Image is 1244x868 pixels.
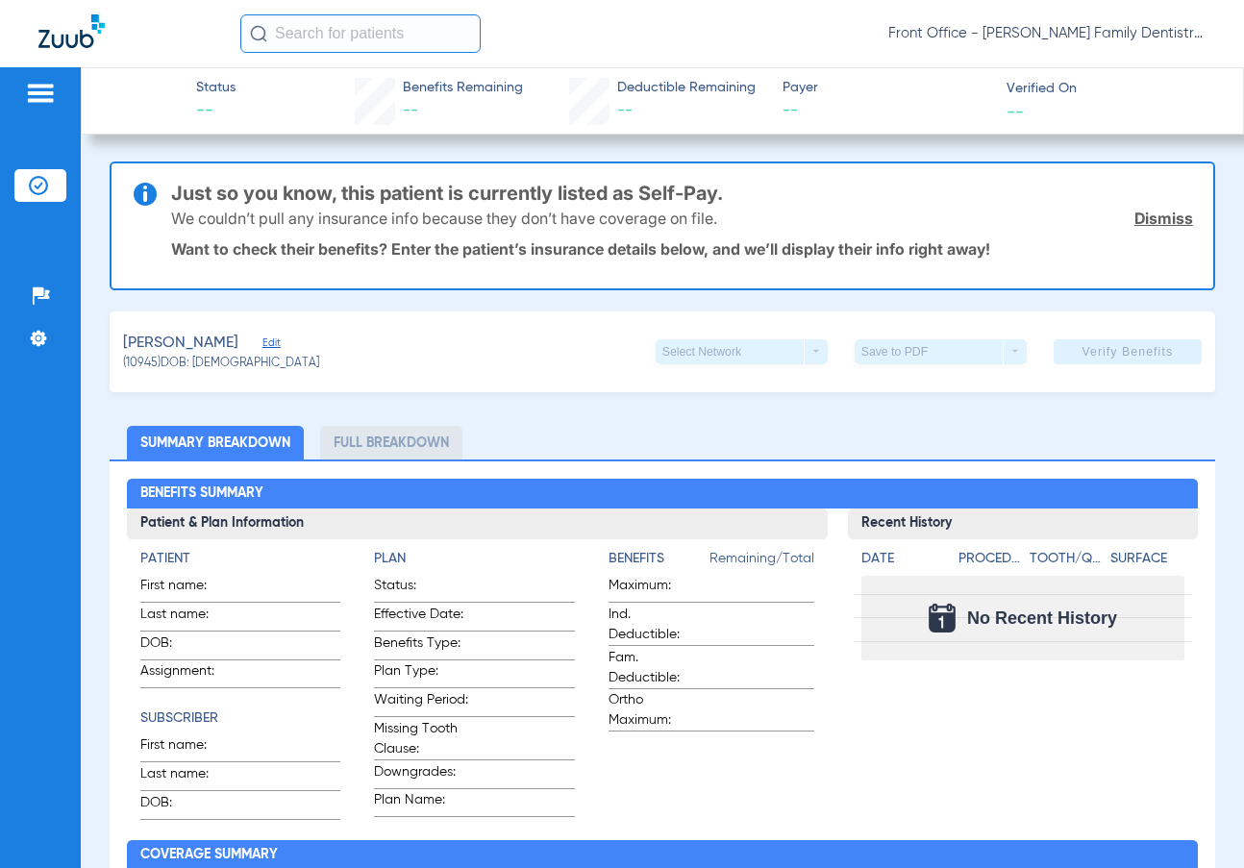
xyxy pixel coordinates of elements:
[929,604,956,632] img: Calendar
[123,356,319,373] span: (10945) DOB: [DEMOGRAPHIC_DATA]
[617,103,633,118] span: --
[320,426,462,459] li: Full Breakdown
[783,78,989,98] span: Payer
[240,14,481,53] input: Search for patients
[1110,549,1184,569] h4: Surface
[888,24,1206,43] span: Front Office - [PERSON_NAME] Family Dentistry
[374,790,468,816] span: Plan Name:
[958,549,1023,576] app-breakdown-title: Procedure
[140,576,235,602] span: First name:
[140,735,235,761] span: First name:
[1030,549,1104,576] app-breakdown-title: Tooth/Quad
[1134,209,1193,228] a: Dismiss
[196,78,236,98] span: Status
[617,78,756,98] span: Deductible Remaining
[1007,79,1213,99] span: Verified On
[38,14,105,48] img: Zuub Logo
[374,633,468,659] span: Benefits Type:
[140,633,235,659] span: DOB:
[403,78,523,98] span: Benefits Remaining
[374,576,468,602] span: Status:
[609,549,709,569] h4: Benefits
[127,426,304,459] li: Summary Breakdown
[374,690,468,716] span: Waiting Period:
[374,661,468,687] span: Plan Type:
[123,332,238,356] span: [PERSON_NAME]
[262,336,280,355] span: Edit
[171,239,1193,259] p: Want to check their benefits? Enter the patient’s insurance details below, and we’ll display thei...
[374,605,468,631] span: Effective Date:
[140,793,235,819] span: DOB:
[609,576,703,602] span: Maximum:
[1030,549,1104,569] h4: Tooth/Quad
[958,549,1023,569] h4: Procedure
[140,708,341,729] h4: Subscriber
[861,549,942,569] h4: Date
[1148,776,1244,868] iframe: Chat Widget
[140,661,235,687] span: Assignment:
[196,99,236,123] span: --
[127,479,1199,509] h2: Benefits Summary
[140,549,341,569] h4: Patient
[1007,101,1024,121] span: --
[374,549,575,569] h4: Plan
[967,608,1117,628] span: No Recent History
[609,648,703,688] span: Fam. Deductible:
[861,549,942,576] app-breakdown-title: Date
[140,764,235,790] span: Last name:
[403,103,418,118] span: --
[250,25,267,42] img: Search Icon
[171,184,1193,203] h3: Just so you know, this patient is currently listed as Self-Pay.
[25,82,56,105] img: hamburger-icon
[609,605,703,645] span: Ind. Deductible:
[709,549,814,576] span: Remaining/Total
[609,690,703,731] span: Ortho Maximum:
[140,605,235,631] span: Last name:
[1110,549,1184,576] app-breakdown-title: Surface
[609,549,709,576] app-breakdown-title: Benefits
[374,719,468,759] span: Missing Tooth Clause:
[848,508,1199,539] h3: Recent History
[374,762,468,788] span: Downgrades:
[783,99,989,123] span: --
[127,508,828,539] h3: Patient & Plan Information
[171,209,717,228] p: We couldn’t pull any insurance info because they don’t have coverage on file.
[134,183,157,206] img: info-icon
